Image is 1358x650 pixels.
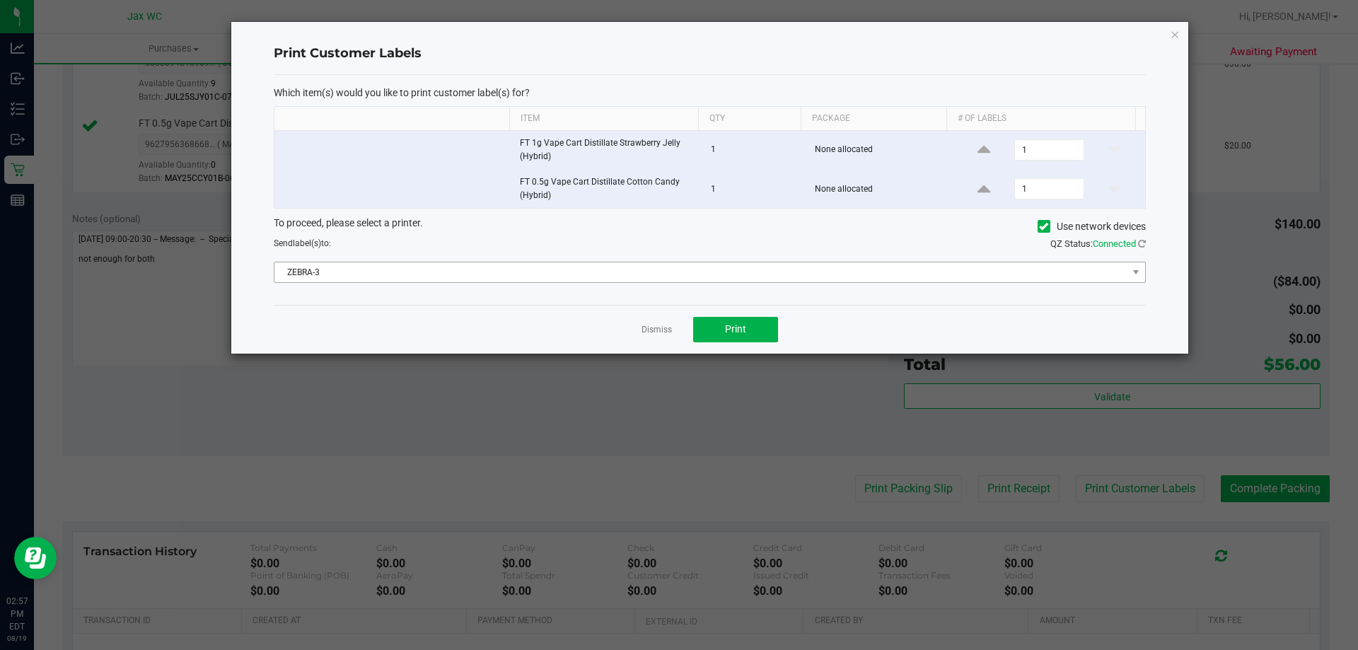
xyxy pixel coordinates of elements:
[14,537,57,579] iframe: Resource center
[293,238,321,248] span: label(s)
[511,131,702,170] td: FT 1g Vape Cart Distillate Strawberry Jelly (Hybrid)
[274,262,1127,282] span: ZEBRA-3
[274,238,331,248] span: Send to:
[274,86,1146,99] p: Which item(s) would you like to print customer label(s) for?
[801,107,946,131] th: Package
[1093,238,1136,249] span: Connected
[693,317,778,342] button: Print
[642,324,672,336] a: Dismiss
[511,170,702,208] td: FT 0.5g Vape Cart Distillate Cotton Candy (Hybrid)
[698,107,801,131] th: Qty
[274,45,1146,63] h4: Print Customer Labels
[1038,219,1146,234] label: Use network devices
[702,131,806,170] td: 1
[946,107,1135,131] th: # of labels
[725,323,746,335] span: Print
[263,216,1156,237] div: To proceed, please select a printer.
[509,107,698,131] th: Item
[1050,238,1146,249] span: QZ Status:
[806,170,954,208] td: None allocated
[806,131,954,170] td: None allocated
[702,170,806,208] td: 1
